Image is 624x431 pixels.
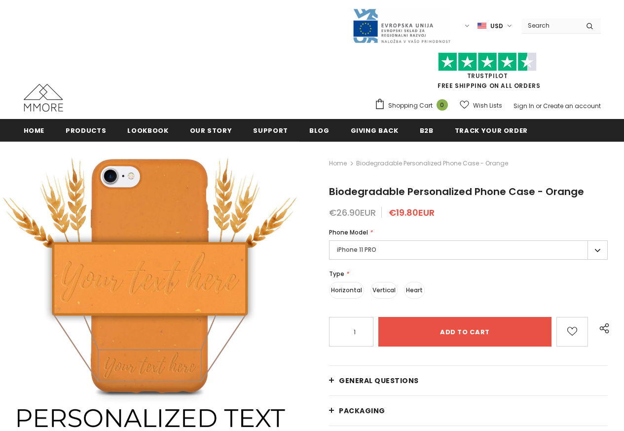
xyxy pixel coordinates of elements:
[438,52,537,72] img: Trust Pilot Stars
[536,102,542,110] span: or
[455,119,528,141] a: Track your order
[329,282,364,299] label: Horizontal
[404,282,425,299] label: Heart
[543,102,601,110] a: Create an account
[388,101,433,111] span: Shopping Cart
[378,317,551,347] input: Add to cart
[329,228,368,236] span: Phone Model
[190,119,232,141] a: Our Story
[329,240,608,260] label: iPhone 11 PRO
[309,126,330,135] span: Blog
[356,157,508,169] span: Biodegradable Personalized Phone Case - Orange
[329,206,376,219] span: €26.90EUR
[66,126,106,135] span: Products
[374,98,453,113] a: Shopping Cart 0
[437,99,448,111] span: 0
[24,84,63,112] img: MMORE Cases
[339,406,385,416] span: PACKAGING
[467,72,508,80] a: Trustpilot
[253,126,288,135] span: support
[351,126,399,135] span: Giving back
[477,22,486,30] img: USD
[370,282,398,299] label: Vertical
[420,119,434,141] a: B2B
[352,8,451,44] img: Javni Razpis
[339,376,419,386] span: General Questions
[24,126,45,135] span: Home
[253,119,288,141] a: support
[66,119,106,141] a: Products
[374,57,601,90] span: FREE SHIPPING ON ALL ORDERS
[329,366,608,395] a: General Questions
[460,97,502,114] a: Wish Lists
[389,206,435,219] span: €19.80EUR
[127,126,168,135] span: Lookbook
[352,21,451,30] a: Javni Razpis
[24,119,45,141] a: Home
[309,119,330,141] a: Blog
[522,18,579,33] input: Search Site
[473,101,502,111] span: Wish Lists
[420,126,434,135] span: B2B
[329,185,584,198] span: Biodegradable Personalized Phone Case - Orange
[351,119,399,141] a: Giving back
[329,157,347,169] a: Home
[329,396,608,426] a: PACKAGING
[455,126,528,135] span: Track your order
[329,270,344,278] span: Type
[514,102,534,110] a: Sign In
[490,21,503,31] span: USD
[127,119,168,141] a: Lookbook
[190,126,232,135] span: Our Story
